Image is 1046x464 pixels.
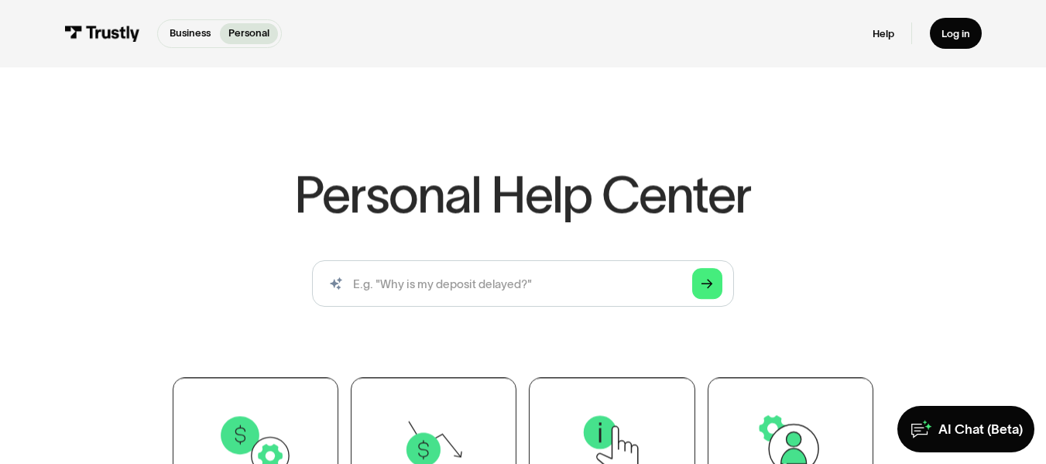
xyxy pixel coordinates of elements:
[161,23,220,44] a: Business
[941,27,970,40] div: Log in
[873,27,894,40] a: Help
[220,23,279,44] a: Personal
[228,26,269,41] p: Personal
[294,170,752,221] h1: Personal Help Center
[312,260,735,307] input: search
[170,26,211,41] p: Business
[64,26,140,42] img: Trustly Logo
[897,406,1034,452] a: AI Chat (Beta)
[938,421,1023,438] div: AI Chat (Beta)
[312,260,735,307] form: Search
[930,18,982,49] a: Log in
